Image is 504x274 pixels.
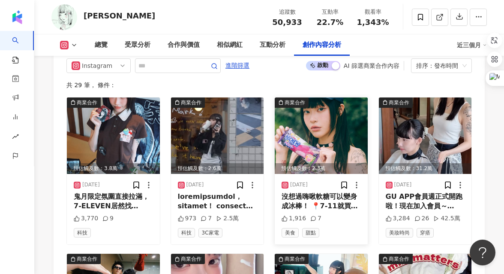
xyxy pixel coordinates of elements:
span: 穿搭 [417,228,434,237]
div: loremipsumdol，sitamet！ consectet #AdipiScingelits，doei TempoRinc ut，laboree，dolore #mag，aliquaeni... [178,192,257,211]
img: logo icon [10,10,24,24]
div: post-image商業合作預估觸及數：3.8萬 [67,97,160,174]
div: 商業合作 [77,98,97,107]
div: 商業合作 [285,255,305,263]
div: [DATE] [290,181,308,189]
div: 預估觸及數：2.3萬 [275,163,368,174]
div: 商業合作 [181,98,201,107]
img: post-image [67,97,160,174]
div: 觀看率 [357,8,389,16]
div: 預估觸及數：2.6萬 [171,163,264,174]
button: 進階篩選 [225,58,250,72]
div: post-image商業合作預估觸及數：2.3萬 [275,97,368,174]
div: [DATE] [82,181,100,189]
span: 1,343% [357,18,389,27]
div: 互動分析 [260,40,285,50]
div: [PERSON_NAME] [84,10,155,21]
div: 26 [414,214,429,223]
div: 3,284 [386,214,410,223]
div: 合作與價值 [168,40,200,50]
div: 總覽 [95,40,108,50]
div: 沒想過嗨啾軟糖可以變身成冰棒！ 📍7-11就買得到，[PERSON_NAME]品牌月有買二送一優惠~ 森永嗨啾冰棒(葡萄口味) 一口咬下是清爽的葡萄雪酪 酸酸甜甜的很消暑～（有點冰沙口感） 內層... [282,192,361,211]
div: post-image商業合作預估觸及數：31.2萬 [379,97,472,174]
span: 美妝時尚 [386,228,413,237]
span: 進階篩選 [225,59,249,73]
div: 共 29 筆 ， 條件： [66,82,472,88]
div: 商業合作 [181,255,201,263]
div: 排序：發布時間 [416,59,459,73]
div: 1,916 [282,214,306,223]
img: KOL Avatar [51,4,77,30]
div: Instagram [82,59,110,73]
a: search [12,31,29,64]
img: post-image [171,97,264,174]
span: 22.7% [317,18,343,27]
div: GU APP會員週正式開跑啦！現在加入會員～ APP消費滿NT$1,800現折NT$180優惠 還能抽Nespresso膠囊咖啡機、GU旅行相機！ 用最划算的價格入手今夏必備穿搭單品🫶🏻 這次挑... [386,192,465,211]
span: 甜點 [302,228,319,237]
div: 鬼月限定氛圍直接拉滿，7-ELEVEN居然找[PERSON_NAME] 活動時間｜8/27(三) 15:00起 📍 全台7-ELEVEN門市 不限消費金額，報手機刷條碼直接買！ 中元必收暗黑[P... [74,192,153,211]
div: AI 篩選商業合作內容 [344,62,399,69]
div: 9 [102,214,114,223]
div: 7 [201,214,212,223]
span: 美食 [282,228,299,237]
div: 42.5萬 [433,214,460,223]
div: post-image商業合作預估觸及數：2.6萬 [171,97,264,174]
div: 商業合作 [285,98,305,107]
iframe: Help Scout Beacon - Open [470,240,495,265]
span: rise [12,128,19,147]
div: 973 [178,214,197,223]
div: 創作內容分析 [303,40,341,50]
div: 受眾分析 [125,40,150,50]
div: 商業合作 [389,98,409,107]
span: 科技 [178,228,195,237]
span: 科技 [74,228,91,237]
div: 預估觸及數：3.8萬 [67,163,160,174]
div: 互動率 [314,8,346,16]
div: 相似網紅 [217,40,243,50]
span: 50,933 [272,18,302,27]
div: 追蹤數 [271,8,303,16]
div: 3,770 [74,214,98,223]
div: [DATE] [394,181,412,189]
div: 預估觸及數：31.2萬 [379,163,472,174]
div: 商業合作 [389,255,409,263]
div: 商業合作 [77,255,97,263]
div: 近三個月 [457,38,487,52]
div: 2.5萬 [216,214,239,223]
img: post-image [379,97,472,174]
span: 3C家電 [198,228,222,237]
div: [DATE] [186,181,204,189]
div: 7 [310,214,321,223]
img: post-image [275,97,368,174]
